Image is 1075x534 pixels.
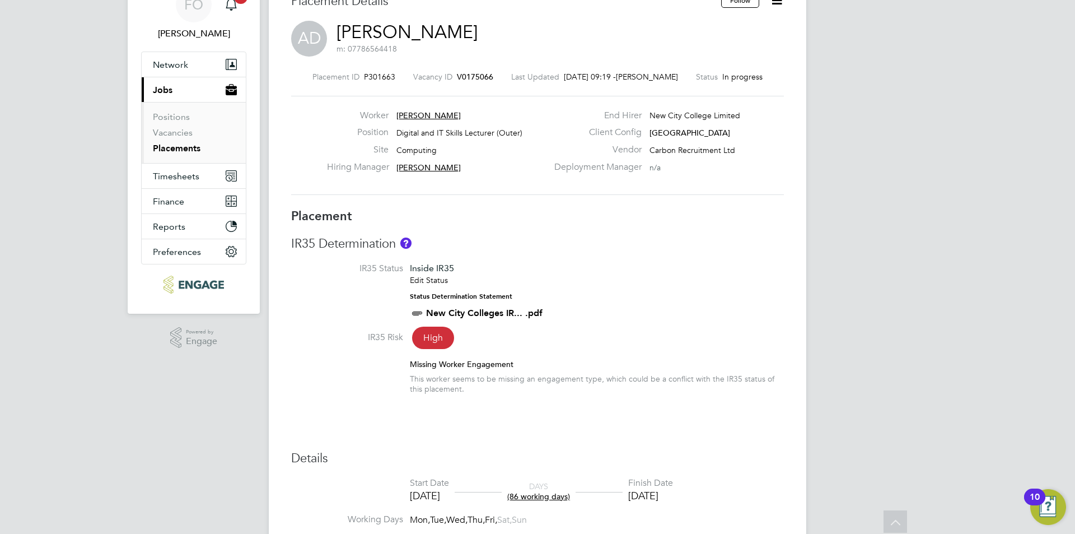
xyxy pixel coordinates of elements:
[327,144,389,156] label: Site
[153,127,193,138] a: Vacancies
[1030,489,1066,525] button: Open Resource Center, 10 new notifications
[153,221,185,232] span: Reports
[396,128,522,138] span: Digital and IT Skills Lecturer (Outer)
[511,72,559,82] label: Last Updated
[485,514,497,526] span: Fri,
[410,263,454,273] span: Inside IR35
[410,477,449,489] div: Start Date
[564,72,616,82] span: [DATE] 09:19 -
[142,189,246,213] button: Finance
[312,72,359,82] label: Placement ID
[616,72,678,82] span: [PERSON_NAME]
[649,128,730,138] span: [GEOGRAPHIC_DATA]
[628,489,673,502] div: [DATE]
[170,327,218,349] a: Powered byEngage
[153,247,201,257] span: Preferences
[722,72,763,82] span: In progress
[410,374,784,394] div: This worker seems to be missing an engagement type, which could be a conflict with the IR35 statu...
[142,214,246,239] button: Reports
[548,110,642,122] label: End Hirer
[412,327,454,349] span: High
[291,514,403,526] label: Working Days
[430,514,446,526] span: Tue,
[291,236,784,252] h3: IR35 Determination
[291,263,403,275] label: IR35 Status
[153,143,200,154] a: Placements
[410,292,512,300] strong: Status Determination Statement
[142,77,246,102] button: Jobs
[468,514,485,526] span: Thu,
[410,489,449,502] div: [DATE]
[291,21,327,57] span: AD
[336,21,478,43] a: [PERSON_NAME]
[548,161,642,173] label: Deployment Manager
[142,164,246,188] button: Timesheets
[291,451,784,467] h3: Details
[142,52,246,77] button: Network
[410,275,448,285] a: Edit Status
[396,110,461,120] span: [PERSON_NAME]
[142,239,246,264] button: Preferences
[696,72,718,82] label: Status
[628,477,673,489] div: Finish Date
[336,44,397,54] span: m: 07786564418
[396,162,461,173] span: [PERSON_NAME]
[446,514,468,526] span: Wed,
[163,276,223,294] img: ncclondon-logo-retina.png
[548,127,642,138] label: Client Config
[400,238,412,249] button: About IR35
[153,171,199,182] span: Timesheets
[142,102,246,163] div: Jobs
[153,196,184,207] span: Finance
[649,145,735,155] span: Carbon Recruitment Ltd
[364,72,395,82] span: P301663
[649,110,740,120] span: New City College Limited
[396,145,437,155] span: Computing
[497,514,512,526] span: Sat,
[327,110,389,122] label: Worker
[186,327,217,337] span: Powered by
[141,276,246,294] a: Go to home page
[410,514,430,526] span: Mon,
[291,332,403,343] label: IR35 Risk
[153,59,188,70] span: Network
[186,337,217,346] span: Engage
[153,112,190,122] a: Positions
[413,72,452,82] label: Vacancy ID
[502,481,576,502] div: DAYS
[507,491,570,502] span: (86 working days)
[548,144,642,156] label: Vendor
[327,127,389,138] label: Position
[153,85,172,95] span: Jobs
[649,162,661,173] span: n/a
[291,208,352,224] b: Placement
[327,161,389,173] label: Hiring Manager
[1030,497,1040,512] div: 10
[141,27,246,40] span: Francesca O'Riordan
[426,308,543,318] a: New City Colleges IR... .pdf
[410,359,784,369] div: Missing Worker Engagement
[512,514,527,526] span: Sun
[457,72,493,82] span: V0175066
